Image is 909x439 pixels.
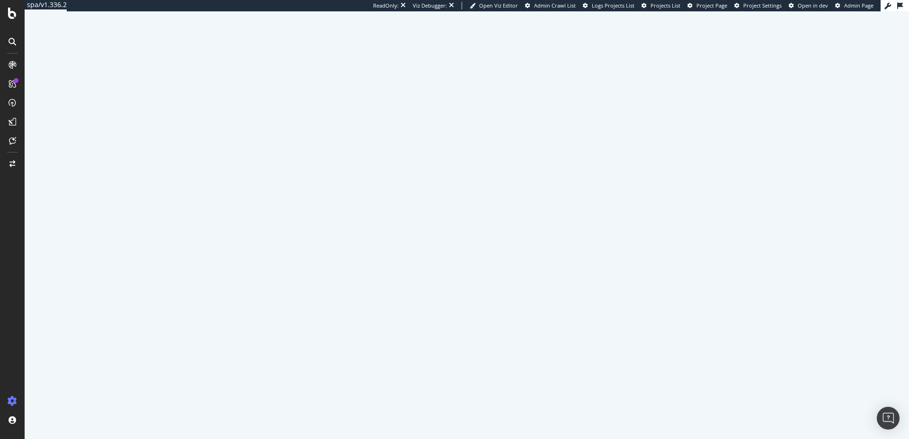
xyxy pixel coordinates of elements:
[373,2,399,9] div: ReadOnly:
[877,407,900,430] div: Open Intercom Messenger
[798,2,828,9] span: Open in dev
[413,2,447,9] div: Viz Debugger:
[592,2,634,9] span: Logs Projects List
[696,2,727,9] span: Project Page
[789,2,828,9] a: Open in dev
[479,2,518,9] span: Open Viz Editor
[651,2,680,9] span: Projects List
[835,2,873,9] a: Admin Page
[470,2,518,9] a: Open Viz Editor
[844,2,873,9] span: Admin Page
[583,2,634,9] a: Logs Projects List
[734,2,782,9] a: Project Settings
[525,2,576,9] a: Admin Crawl List
[534,2,576,9] span: Admin Crawl List
[687,2,727,9] a: Project Page
[743,2,782,9] span: Project Settings
[642,2,680,9] a: Projects List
